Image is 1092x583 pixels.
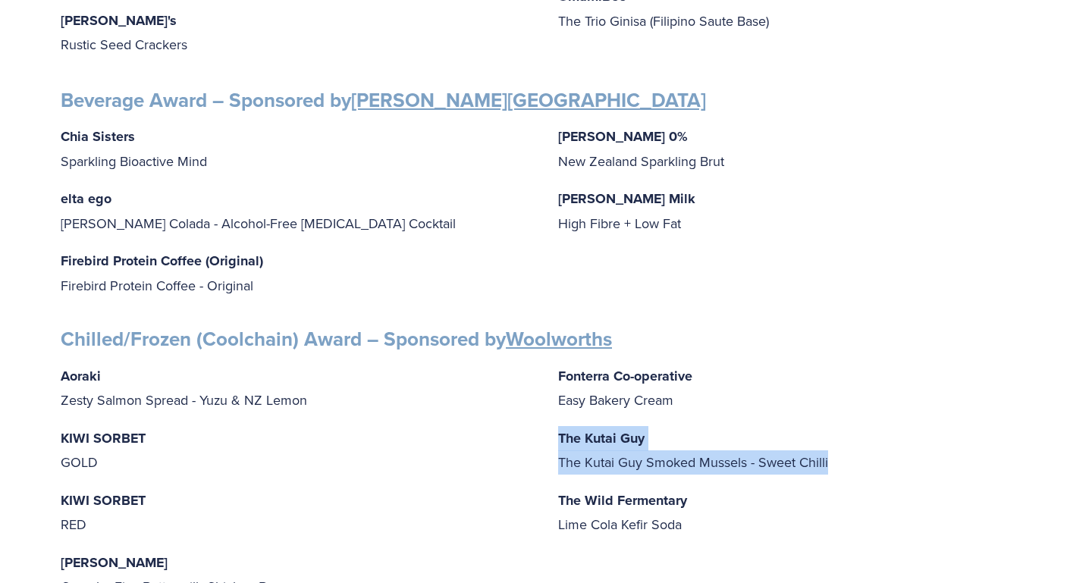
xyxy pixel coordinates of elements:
[61,124,534,173] p: Sparkling Bioactive Mind
[506,324,612,353] a: Woolworths
[558,124,1031,173] p: New Zealand Sparkling Brut
[61,8,534,57] p: Rustic Seed Crackers
[61,553,168,572] strong: [PERSON_NAME]
[558,364,1031,412] p: Easy Bakery Cream
[558,426,1031,475] p: The Kutai Guy Smoked Mussels - Sweet Chilli
[61,189,111,208] strong: elta ego
[61,491,146,510] strong: KIWI SORBET
[558,189,695,208] strong: [PERSON_NAME] Milk
[558,491,687,510] strong: The Wild Fermentary
[61,127,135,146] strong: Chia Sisters
[351,86,706,114] a: [PERSON_NAME][GEOGRAPHIC_DATA]
[558,488,1031,537] p: Lime Cola Kefir Soda
[61,428,146,448] strong: KIWI SORBET
[558,366,692,386] strong: Fonterra Co-operative
[61,366,101,386] strong: Aoraki
[61,249,534,297] p: Firebird Protein Coffee - Original
[61,11,177,30] strong: [PERSON_NAME]'s
[61,186,534,235] p: [PERSON_NAME] Colada - Alcohol-Free [MEDICAL_DATA] Cocktail
[558,127,688,146] strong: [PERSON_NAME] 0%
[61,86,706,114] strong: Beverage Award – Sponsored by
[61,324,612,353] strong: Chilled/Frozen (Coolchain) Award – Sponsored by
[61,251,263,271] strong: Firebird Protein Coffee (Original)
[61,488,534,537] p: RED
[558,186,1031,235] p: High Fibre + Low Fat
[61,364,534,412] p: Zesty Salmon Spread - Yuzu & NZ Lemon
[558,428,645,448] strong: The Kutai Guy
[61,426,534,475] p: GOLD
